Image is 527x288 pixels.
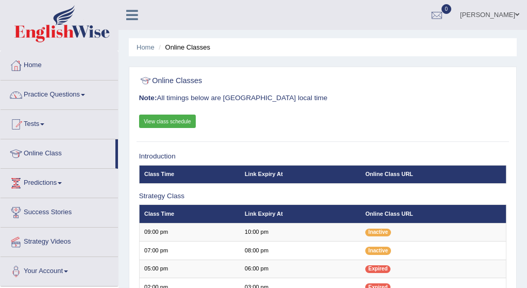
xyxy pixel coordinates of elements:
[1,257,118,283] a: Your Account
[1,198,118,224] a: Success Stories
[361,165,506,183] th: Online Class URL
[1,110,118,136] a: Tests
[139,94,157,102] b: Note:
[240,242,361,260] td: 08:00 pm
[139,165,240,183] th: Class Time
[365,247,391,254] span: Inactive
[361,205,506,223] th: Online Class URL
[1,81,118,106] a: Practice Questions
[139,193,507,200] h3: Strategy Class
[365,265,390,273] span: Expired
[441,4,452,14] span: 0
[240,223,361,241] td: 10:00 pm
[139,205,240,223] th: Class Time
[1,139,115,165] a: Online Class
[240,165,361,183] th: Link Expiry At
[156,42,210,52] li: Online Classes
[139,260,240,278] td: 05:00 pm
[139,94,507,102] h3: All timings below are [GEOGRAPHIC_DATA] local time
[139,242,240,260] td: 07:00 pm
[1,51,118,77] a: Home
[139,74,367,88] h2: Online Classes
[139,115,196,128] a: View class schedule
[240,260,361,278] td: 06:00 pm
[1,169,118,195] a: Predictions
[240,205,361,223] th: Link Expiry At
[1,228,118,253] a: Strategy Videos
[139,153,507,161] h3: Introduction
[137,43,155,51] a: Home
[139,223,240,241] td: 09:00 pm
[365,229,391,236] span: Inactive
